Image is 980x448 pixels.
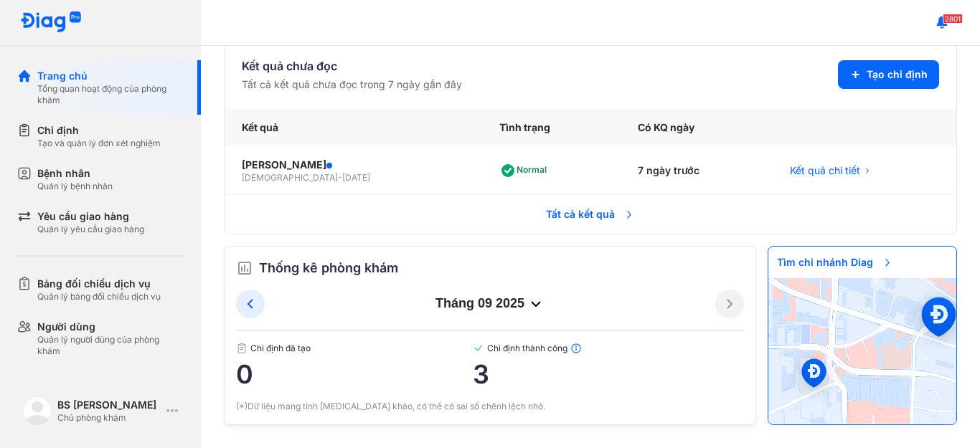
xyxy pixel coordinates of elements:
div: Quản lý bảng đối chiếu dịch vụ [37,291,161,302]
span: Tìm chi nhánh Diag [768,247,902,278]
span: Chỉ định thành công [473,343,744,354]
div: Quản lý yêu cầu giao hàng [37,224,144,235]
span: 0 [236,360,473,389]
span: Tạo chỉ định [867,67,928,82]
span: Chỉ định đã tạo [236,343,473,354]
img: logo [23,396,52,425]
span: 2801 [943,14,963,24]
div: Chỉ định [37,123,161,138]
div: Tình trạng [482,109,621,146]
button: Tạo chỉ định [838,60,939,89]
div: Quản lý người dùng của phòng khám [37,334,184,357]
div: Yêu cầu giao hàng [37,209,144,224]
div: Tạo và quản lý đơn xét nghiệm [37,138,161,149]
span: Kết quả chi tiết [790,163,860,178]
img: order.5a6da16c.svg [236,259,253,277]
span: [DATE] [342,172,370,183]
div: BS [PERSON_NAME] [57,398,161,412]
div: (*)Dữ liệu mang tính [MEDICAL_DATA] khảo, có thể có sai số chênh lệch nhỏ. [236,400,744,413]
div: Normal [499,159,552,182]
div: [PERSON_NAME] [242,158,465,172]
div: Có KQ ngày [621,109,773,146]
span: Thống kê phòng khám [259,258,398,278]
div: Người dùng [37,320,184,334]
span: Tất cả kết quả [537,199,644,230]
img: document.50c4cfd0.svg [236,343,248,354]
div: Quản lý bệnh nhân [37,181,113,192]
div: Chủ phòng khám [57,412,161,424]
div: Kết quả chưa đọc [242,57,462,75]
img: checked-green.01cc79e0.svg [473,343,484,354]
img: info.7e716105.svg [570,343,582,354]
div: Bảng đối chiếu dịch vụ [37,277,161,291]
div: Bệnh nhân [37,166,113,181]
img: logo [20,11,82,34]
span: - [338,172,342,183]
div: tháng 09 2025 [265,295,715,313]
span: 3 [473,360,744,389]
div: Kết quả [225,109,482,146]
div: Tổng quan hoạt động của phòng khám [37,83,184,106]
div: Trang chủ [37,69,184,83]
div: Tất cả kết quả chưa đọc trong 7 ngày gần đây [242,77,462,92]
div: 7 ngày trước [621,146,773,196]
span: [DEMOGRAPHIC_DATA] [242,172,338,183]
